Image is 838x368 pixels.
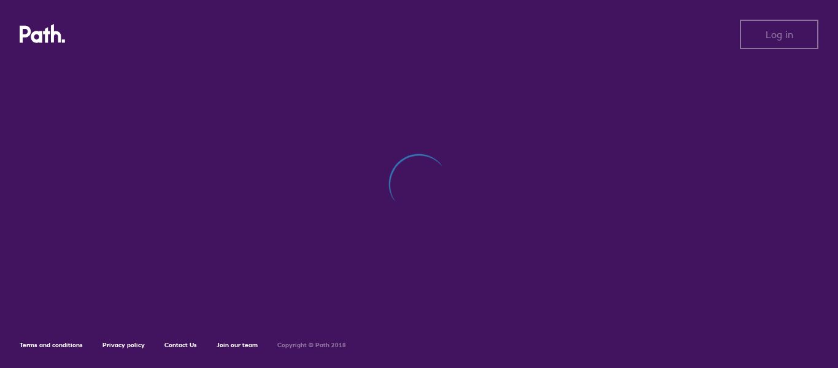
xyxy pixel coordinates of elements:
[20,341,83,349] a: Terms and conditions
[102,341,145,349] a: Privacy policy
[740,20,818,49] button: Log in
[217,341,258,349] a: Join our team
[766,29,793,40] span: Log in
[277,342,346,349] h6: Copyright © Path 2018
[164,341,197,349] a: Contact Us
